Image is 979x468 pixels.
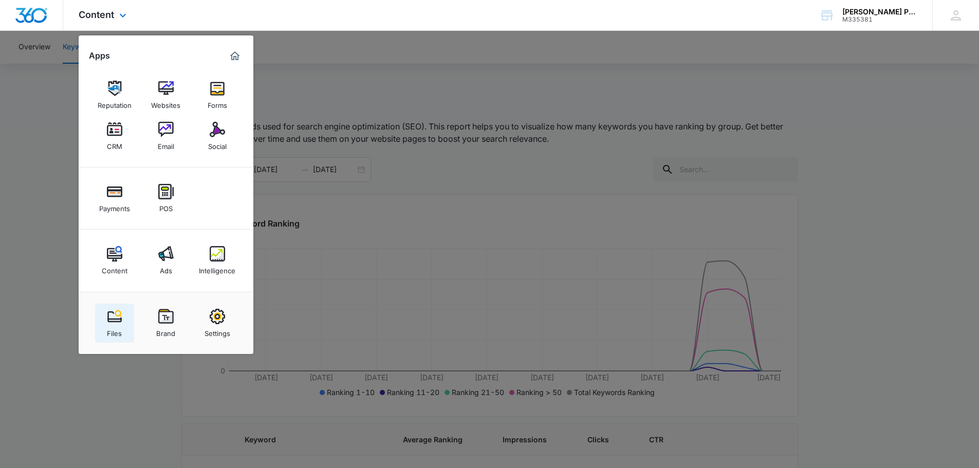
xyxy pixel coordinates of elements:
[146,117,186,156] a: Email
[107,324,122,338] div: Files
[205,324,230,338] div: Settings
[95,76,134,115] a: Reputation
[227,48,243,64] a: Marketing 360® Dashboard
[198,117,237,156] a: Social
[842,16,917,23] div: account id
[95,117,134,156] a: CRM
[95,304,134,343] a: Files
[151,96,180,109] div: Websites
[208,96,227,109] div: Forms
[102,261,127,275] div: Content
[198,76,237,115] a: Forms
[146,76,186,115] a: Websites
[79,9,114,20] span: Content
[842,8,917,16] div: account name
[146,304,186,343] a: Brand
[107,137,122,151] div: CRM
[158,137,174,151] div: Email
[198,304,237,343] a: Settings
[208,137,227,151] div: Social
[99,199,130,213] div: Payments
[89,51,110,61] h2: Apps
[160,261,172,275] div: Ads
[198,241,237,280] a: Intelligence
[159,199,173,213] div: POS
[146,179,186,218] a: POS
[156,324,175,338] div: Brand
[146,241,186,280] a: Ads
[95,179,134,218] a: Payments
[95,241,134,280] a: Content
[199,261,235,275] div: Intelligence
[98,96,132,109] div: Reputation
